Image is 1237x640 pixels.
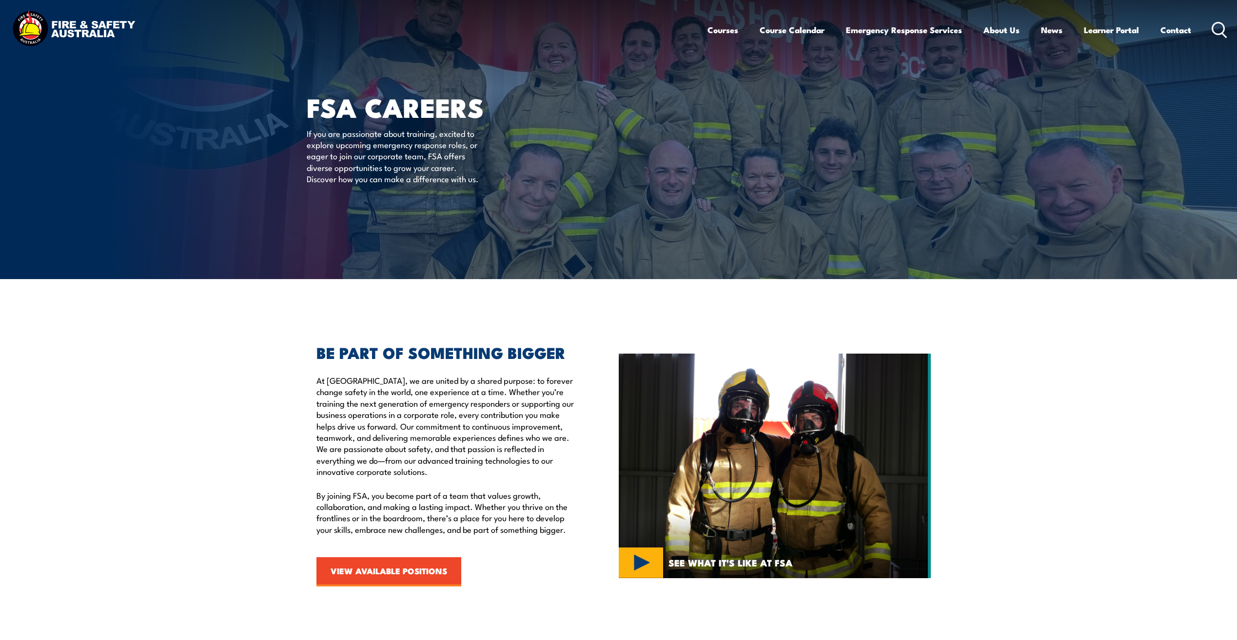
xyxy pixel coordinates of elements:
a: Courses [707,17,738,43]
p: At [GEOGRAPHIC_DATA], we are united by a shared purpose: to forever change safety in the world, o... [316,375,574,477]
h2: BE PART OF SOMETHING BIGGER [316,345,574,359]
a: Contact [1160,17,1191,43]
a: VIEW AVAILABLE POSITIONS [316,557,461,586]
img: MERS VIDEO (4) [619,354,931,578]
p: By joining FSA, you become part of a team that values growth, collaboration, and making a lasting... [316,489,574,535]
a: About Us [983,17,1020,43]
a: Learner Portal [1084,17,1139,43]
a: Emergency Response Services [846,17,962,43]
p: If you are passionate about training, excited to explore upcoming emergency response roles, or ea... [307,128,485,185]
a: Course Calendar [760,17,825,43]
a: News [1041,17,1062,43]
h1: FSA Careers [307,95,548,118]
span: SEE WHAT IT'S LIKE AT FSA [668,558,793,567]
